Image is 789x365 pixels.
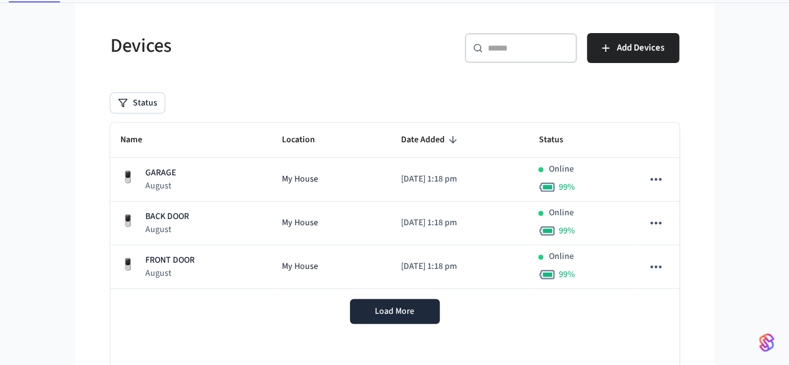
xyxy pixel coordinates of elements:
[120,213,135,228] img: Yale Assure Touchscreen Wifi Smart Lock, Satin Nickel, Front
[759,333,774,353] img: SeamLogoGradient.69752ec5.svg
[558,268,574,281] span: 99 %
[548,207,573,220] p: Online
[350,299,440,324] button: Load More
[401,130,461,150] span: Date Added
[120,170,135,185] img: Yale Assure Touchscreen Wifi Smart Lock, Satin Nickel, Front
[558,225,574,237] span: 99 %
[120,130,158,150] span: Name
[120,257,135,272] img: Yale Assure Touchscreen Wifi Smart Lock, Satin Nickel, Front
[145,254,195,267] p: FRONT DOOR
[145,267,195,280] p: August
[110,93,165,113] button: Status
[110,33,387,59] h5: Devices
[282,130,331,150] span: Location
[401,173,518,186] p: [DATE] 1:18 pm
[145,223,189,236] p: August
[375,305,414,318] span: Load More
[401,217,518,230] p: [DATE] 1:18 pm
[145,167,176,180] p: GARAGE
[282,217,318,230] span: My House
[282,260,318,273] span: My House
[617,40,664,56] span: Add Devices
[587,33,679,63] button: Add Devices
[538,130,579,150] span: Status
[548,250,573,263] p: Online
[548,163,573,176] p: Online
[558,181,574,193] span: 99 %
[282,173,318,186] span: My House
[401,260,518,273] p: [DATE] 1:18 pm
[145,210,189,223] p: BACK DOOR
[110,123,679,289] table: sticky table
[145,180,176,192] p: August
